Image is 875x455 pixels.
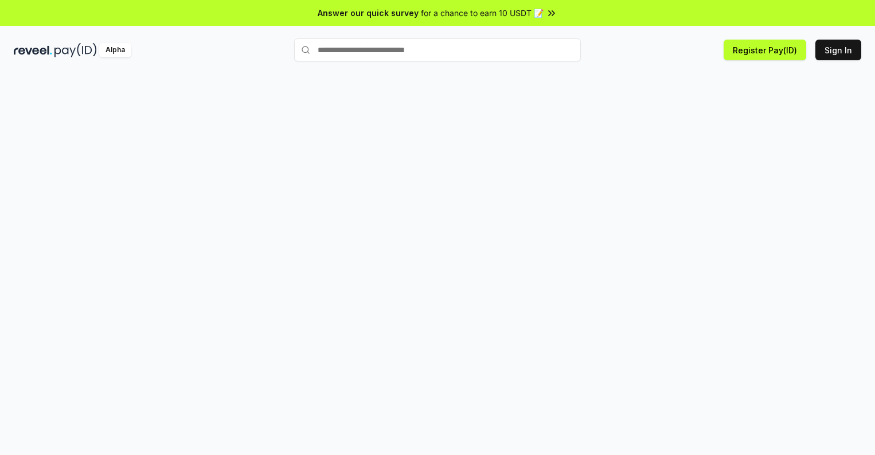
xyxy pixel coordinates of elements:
[14,43,52,57] img: reveel_dark
[724,40,806,60] button: Register Pay(ID)
[815,40,861,60] button: Sign In
[54,43,97,57] img: pay_id
[318,7,419,19] span: Answer our quick survey
[99,43,131,57] div: Alpha
[421,7,544,19] span: for a chance to earn 10 USDT 📝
